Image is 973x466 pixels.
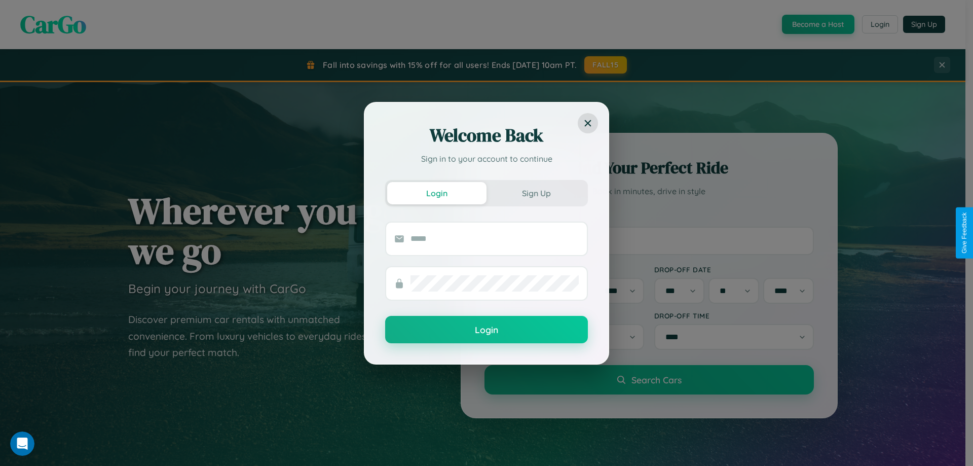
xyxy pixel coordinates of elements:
[385,316,588,343] button: Login
[10,432,34,456] iframe: Intercom live chat
[961,212,968,254] div: Give Feedback
[486,182,586,204] button: Sign Up
[385,123,588,148] h2: Welcome Back
[385,153,588,165] p: Sign in to your account to continue
[387,182,486,204] button: Login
